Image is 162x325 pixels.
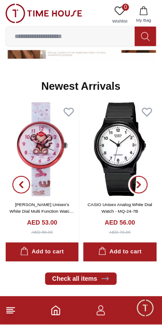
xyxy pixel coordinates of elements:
div: AED 89.00 [31,229,53,236]
a: Home [50,306,61,316]
span: 0 [122,4,129,11]
a: CASIO Unisex Analog White Dial Watch - MQ-24-7B [88,203,152,214]
a: [PERSON_NAME] Unisex's White Dial Multi Function Watch - LC.K.3.837 [9,203,74,221]
div: Add to cart [20,247,64,257]
span: My Bag [133,17,155,23]
a: Check all items [45,273,117,285]
button: My Bag [131,4,157,26]
div: Chat Widget [136,299,155,318]
h4: AED 56.00 [105,218,135,227]
h4: AED 53.00 [27,218,57,227]
h2: Newest Arrivals [41,79,120,93]
span: Wishlist [109,18,131,24]
div: AED 70.00 [109,229,131,236]
button: Add to cart [84,243,157,262]
button: Add to cart [5,243,79,262]
div: Add to cart [98,247,142,257]
a: 0Wishlist [109,4,131,26]
img: Lee Cooper Unisex's White Dial Multi Function Watch - LC.K.3.837 [5,102,79,196]
img: ... [5,4,82,23]
img: CASIO Unisex Analog White Dial Watch - MQ-24-7B [84,102,157,196]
